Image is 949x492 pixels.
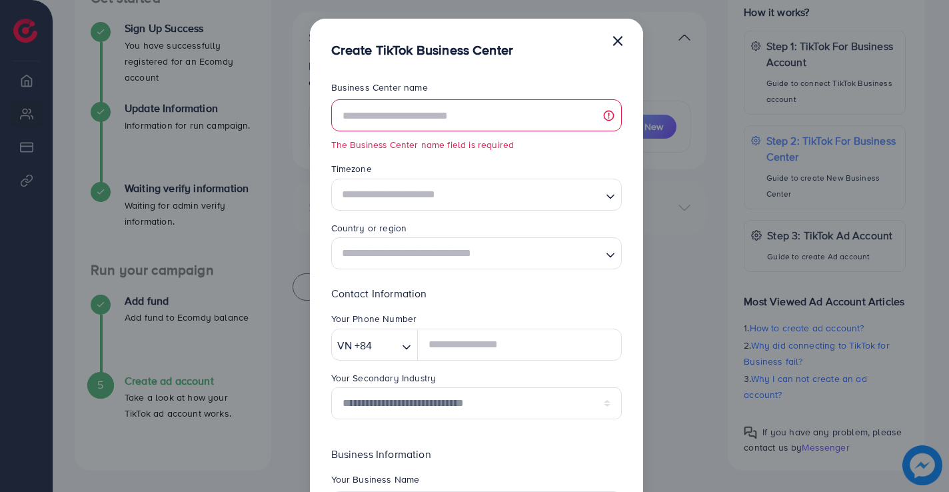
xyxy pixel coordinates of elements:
label: Your Phone Number [331,312,417,325]
legend: Your Business Name [331,473,622,491]
input: Search for option [337,241,600,266]
button: Close [611,27,624,53]
label: Your Secondary Industry [331,371,437,385]
h5: Create TikTok Business Center [331,40,514,59]
p: Contact Information [331,285,622,301]
div: Search for option [331,179,622,211]
span: VN [337,336,352,355]
span: +84 [355,336,372,355]
input: Search for option [376,335,397,356]
legend: Business Center name [331,81,622,99]
small: The Business Center name field is required [331,138,622,151]
input: Search for option [337,182,600,207]
p: Business Information [331,446,622,462]
div: Search for option [331,329,419,361]
div: Search for option [331,237,622,269]
label: Timezone [331,162,372,175]
label: Country or region [331,221,407,235]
